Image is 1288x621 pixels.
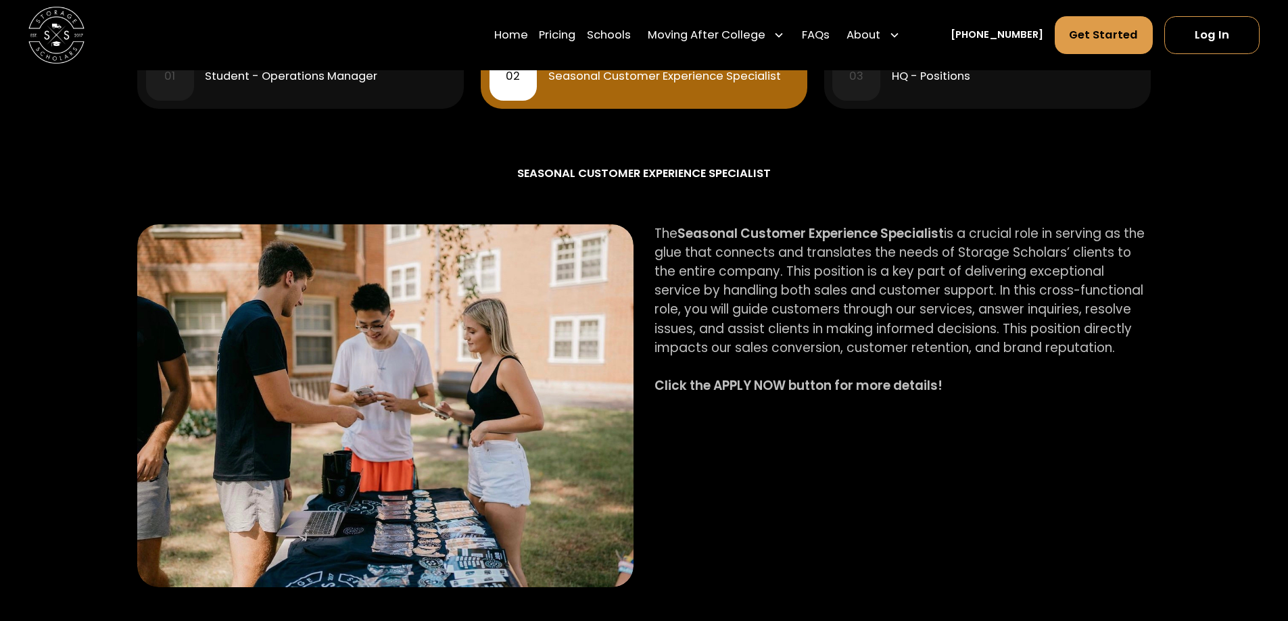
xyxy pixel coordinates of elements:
[892,71,970,82] div: HQ - Positions
[205,71,377,82] div: Student - Operations Manager
[548,71,781,82] div: Seasonal Customer Experience Specialist
[841,16,906,55] div: About
[539,16,575,55] a: Pricing
[654,376,943,395] strong: Click the APPLY NOW button for more details!
[1164,16,1260,54] a: Log In
[802,16,830,55] a: FAQs
[1055,16,1153,54] a: Get Started
[677,224,944,243] strong: Seasonal Customer Experience Specialist
[951,28,1043,43] a: [PHONE_NUMBER]
[846,27,880,44] div: About
[164,71,175,82] div: 01
[28,7,85,63] img: Storage Scholars main logo
[849,71,863,82] div: 03
[506,71,520,82] div: 02
[642,16,791,55] div: Moving After College
[137,166,1150,182] div: SEASONAL CUSTOMER EXPERIENCE SPECIALIST
[494,16,528,55] a: Home
[648,27,765,44] div: Moving After College
[587,16,631,55] a: Schools
[654,224,1150,414] p: The is a crucial role in serving as the glue that connects and translates the needs of Storage Sc...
